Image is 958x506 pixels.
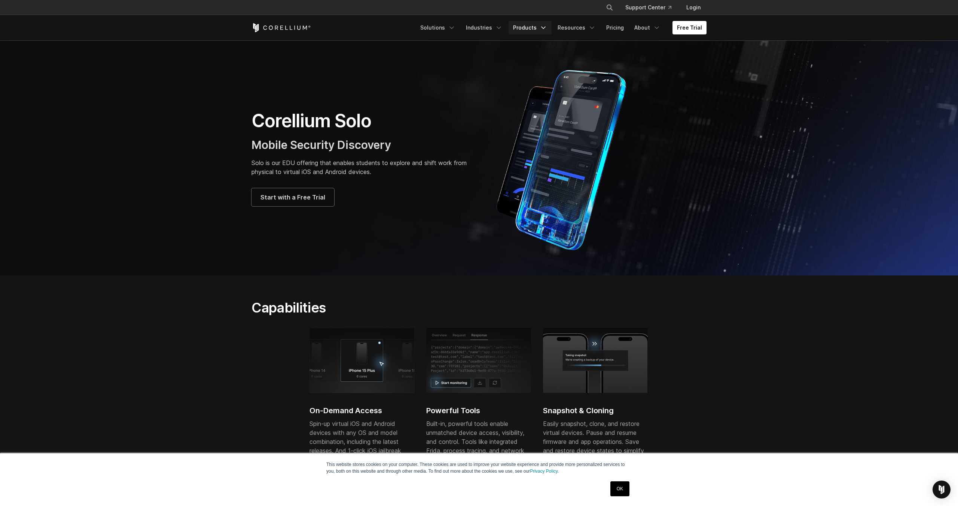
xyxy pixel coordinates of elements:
[603,1,616,14] button: Search
[326,461,632,475] p: This website stores cookies on your computer. These cookies are used to improve your website expe...
[309,328,414,393] img: iPhone 17 Plus; 6 cores
[426,328,531,393] img: Powerful Tools enabling unmatched device access, visibility, and control
[543,405,648,416] h2: Snapshot & Cloning
[260,193,325,202] span: Start with a Free Trial
[610,481,629,496] a: OK
[426,419,531,482] p: Built-in, powerful tools enable unmatched device access, visibility, and control. Tools like inte...
[251,158,472,176] p: Solo is our EDU offering that enables students to explore and shift work from physical to virtual...
[486,64,647,252] img: Corellium Solo for mobile app security solutions
[597,1,707,14] div: Navigation Menu
[251,110,472,132] h1: Corellium Solo
[309,405,414,416] h2: On-Demand Access
[672,21,707,34] a: Free Trial
[530,469,559,474] a: Privacy Policy.
[461,21,507,34] a: Industries
[416,21,460,34] a: Solutions
[933,481,951,499] div: Open Intercom Messenger
[553,21,600,34] a: Resources
[426,405,531,416] h2: Powerful Tools
[251,299,550,316] h2: Capabilities
[309,419,414,482] p: Spin-up virtual iOS and Android devices with any OS and model combination, including the latest r...
[543,419,648,473] p: Easily snapshot, clone, and restore virtual devices. Pause and resume firmware and app operations...
[602,21,628,34] a: Pricing
[509,21,552,34] a: Products
[251,138,391,152] span: Mobile Security Discovery
[251,23,311,32] a: Corellium Home
[630,21,665,34] a: About
[251,188,334,206] a: Start with a Free Trial
[680,1,707,14] a: Login
[543,328,648,393] img: Process of taking snapshot and creating a backup of the iPhone virtual device.
[619,1,677,14] a: Support Center
[416,21,707,34] div: Navigation Menu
